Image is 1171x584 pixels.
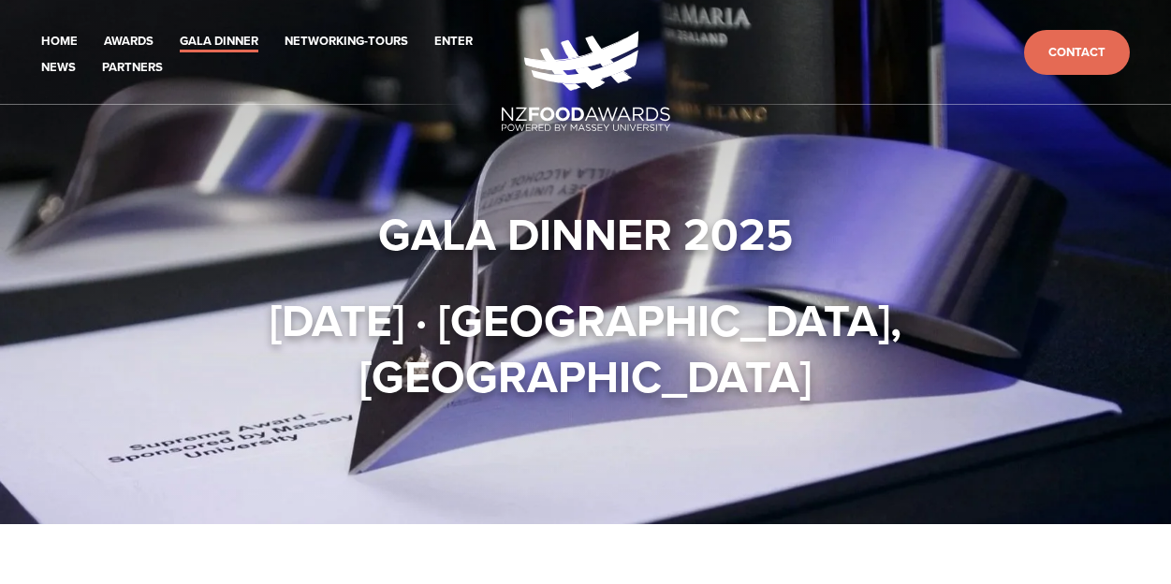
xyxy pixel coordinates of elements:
h1: Gala Dinner 2025 [60,206,1111,262]
strong: [DATE] · [GEOGRAPHIC_DATA], [GEOGRAPHIC_DATA] [270,287,913,409]
a: Home [41,31,78,52]
a: Networking-Tours [285,31,408,52]
a: Partners [102,57,163,79]
a: Enter [434,31,473,52]
a: Gala Dinner [180,31,258,52]
a: Awards [104,31,154,52]
a: Contact [1024,30,1130,76]
a: News [41,57,76,79]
